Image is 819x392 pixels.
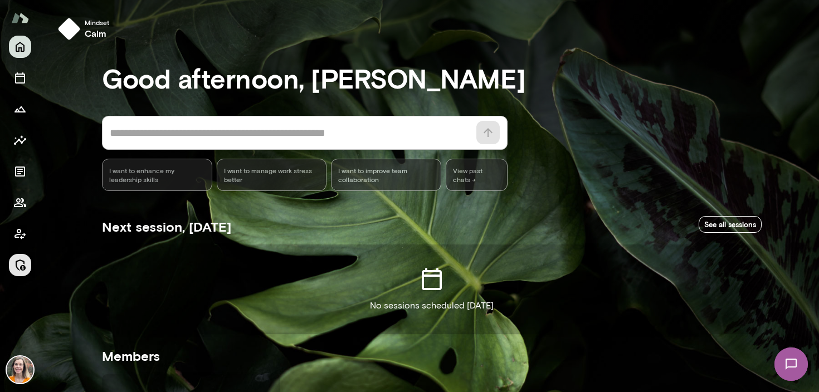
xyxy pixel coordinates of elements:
[11,7,29,28] img: Mento
[7,356,33,383] img: Carrie Kelly
[102,159,212,191] div: I want to enhance my leadership skills
[224,166,320,184] span: I want to manage work stress better
[370,299,494,312] p: No sessions scheduled [DATE]
[102,218,231,236] h5: Next session, [DATE]
[9,67,31,89] button: Sessions
[9,254,31,276] button: Manage
[9,160,31,183] button: Documents
[446,159,508,191] span: View past chats ->
[102,62,762,94] h3: Good afternoon, [PERSON_NAME]
[85,27,109,40] h6: calm
[9,192,31,214] button: Members
[9,36,31,58] button: Home
[338,166,434,184] span: I want to improve team collaboration
[53,13,118,45] button: Mindsetcalm
[85,18,109,27] span: Mindset
[699,216,762,233] a: See all sessions
[58,18,80,40] img: mindset
[9,223,31,245] button: Client app
[217,159,327,191] div: I want to manage work stress better
[102,347,762,365] h5: Members
[109,166,205,184] span: I want to enhance my leadership skills
[331,159,441,191] div: I want to improve team collaboration
[9,129,31,151] button: Insights
[9,98,31,120] button: Growth Plan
